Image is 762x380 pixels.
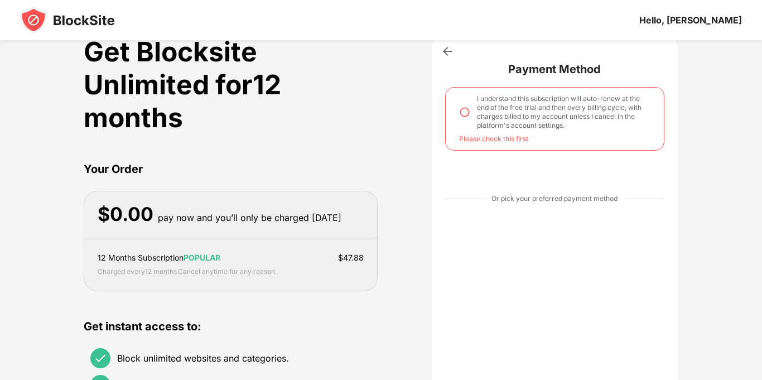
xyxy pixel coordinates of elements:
span: POPULAR [184,253,220,262]
div: $ 0.00 [98,203,153,226]
div: Your Order [84,161,377,177]
img: blocksite-icon-black.svg [20,7,115,33]
div: Please check this first [459,134,650,143]
div: Hello, [PERSON_NAME] [639,15,742,26]
div: 12 Months Subscription [98,252,220,264]
div: Or pick your preferred payment method [491,193,618,204]
div: Charged every 12 months . Cancel anytime for any reason. [98,266,277,277]
div: Get instant access to: [84,318,377,335]
div: Block unlimited websites and categories. [117,353,289,364]
img: checkout-round-off-error.svg [459,107,470,118]
div: Payment Method [445,62,664,76]
iframe: PayPal [445,157,664,180]
div: $ 47.88 [338,252,364,264]
div: Get Blocksite Unlimited for 12 months [84,35,377,134]
div: I understand this subscription will auto-renew at the end of the free trial and then every billin... [477,94,650,130]
div: pay now and you’ll only be charged [DATE] [158,210,341,226]
img: check.svg [94,352,107,365]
